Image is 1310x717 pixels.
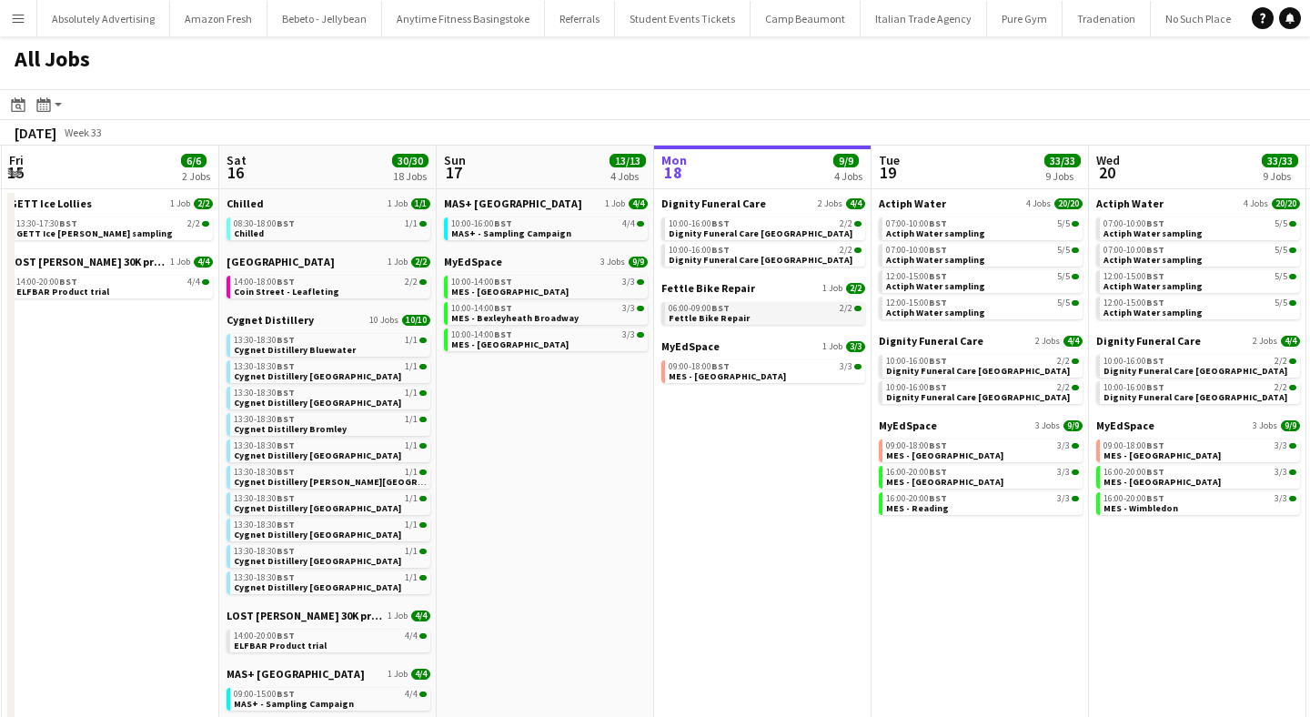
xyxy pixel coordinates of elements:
[886,494,947,503] span: 16:00-20:00
[1272,198,1300,209] span: 20/20
[234,631,295,641] span: 14:00-20:00
[886,492,1079,513] a: 16:00-20:00BST3/3MES - Reading
[1146,381,1164,393] span: BST
[405,520,418,530] span: 1/1
[234,441,295,450] span: 13:30-18:30
[1103,307,1203,318] span: Actiph Water sampling
[886,297,1079,318] a: 12:00-15:00BST5/5Actiph Water sampling
[1146,355,1164,367] span: BST
[751,1,861,36] button: Camp Beaumont
[1275,246,1287,255] span: 5/5
[451,286,569,298] span: MES - Berkhamsted High Street
[1057,441,1070,450] span: 3/3
[234,529,401,540] span: Cygnet Distillery Manchester
[886,280,985,292] span: Actiph Water sampling
[1096,419,1300,432] a: MyEdSpace3 Jobs9/9
[1096,419,1300,519] div: MyEdSpace3 Jobs9/909:00-18:00BST3/3MES - [GEOGRAPHIC_DATA]16:00-20:00BST3/3MES - [GEOGRAPHIC_DATA...
[234,334,427,355] a: 13:30-18:30BST1/1Cygnet Distillery Bluewater
[234,217,427,238] a: 08:30-18:00BST1/1Chilled
[277,519,295,530] span: BST
[388,611,408,621] span: 1 Job
[1275,494,1287,503] span: 3/3
[1103,365,1287,377] span: Dignity Funeral Care Aberdeen
[234,571,427,592] a: 13:30-18:30BST1/1Cygnet Distillery [GEOGRAPHIC_DATA]
[170,198,190,209] span: 1 Job
[1096,334,1201,348] span: Dignity Funeral Care
[451,312,579,324] span: MES - Bexleyheath Broadway
[661,197,865,281] div: Dignity Funeral Care2 Jobs4/410:00-16:00BST2/2Dignity Funeral Care [GEOGRAPHIC_DATA]10:00-16:00BS...
[661,197,865,210] a: Dignity Funeral Care2 Jobs4/4
[234,449,401,461] span: Cygnet Distillery Cardiff
[37,1,170,36] button: Absolutely Advertising
[711,217,730,229] span: BST
[879,419,1083,519] div: MyEdSpace3 Jobs9/909:00-18:00BST3/3MES - [GEOGRAPHIC_DATA]16:00-20:00BST3/3MES - [GEOGRAPHIC_DATA...
[234,547,295,556] span: 13:30-18:30
[622,219,635,228] span: 4/4
[1151,1,1246,36] button: No Such Place
[16,227,173,239] span: GETT Ice lollie sampling
[234,630,427,651] a: 14:00-20:00BST4/4ELFBAR Product trial
[170,1,267,36] button: Amazon Fresh
[629,198,648,209] span: 4/4
[661,281,865,339] div: Fettle Bike Repair1 Job2/206:00-09:00BST2/2Fettle Bike Repair
[1275,383,1287,392] span: 2/2
[1096,197,1300,334] div: Actiph Water4 Jobs20/2007:00-10:00BST5/5Actiph Water sampling07:00-10:00BST5/5Actiph Water sampli...
[886,227,985,239] span: Actiph Water sampling
[879,419,1083,432] a: MyEdSpace3 Jobs9/9
[1057,272,1070,281] span: 5/5
[886,355,1079,376] a: 10:00-16:00BST2/2Dignity Funeral Care [GEOGRAPHIC_DATA]
[227,313,430,327] a: Cygnet Distillery10 Jobs10/10
[879,197,946,210] span: Actiph Water
[1103,355,1296,376] a: 10:00-16:00BST2/2Dignity Funeral Care [GEOGRAPHIC_DATA]
[661,339,720,353] span: MyEdSpace
[234,520,295,530] span: 13:30-18:30
[411,611,430,621] span: 4/4
[1275,298,1287,308] span: 5/5
[234,545,427,566] a: 13:30-18:30BST1/1Cygnet Distillery [GEOGRAPHIC_DATA]
[1057,298,1070,308] span: 5/5
[234,439,427,460] a: 13:30-18:30BST1/1Cygnet Distillery [GEOGRAPHIC_DATA]
[227,313,430,609] div: Cygnet Distillery10 Jobs10/1013:30-18:30BST1/1Cygnet Distillery Bluewater13:30-18:30BST1/1Cygnet ...
[227,197,430,210] a: Chilled1 Job1/1
[451,219,512,228] span: 10:00-16:00
[451,227,571,239] span: MAS+ - Sampling Campaign
[234,413,427,434] a: 13:30-18:30BST1/1Cygnet Distillery Bromley
[227,255,430,268] a: [GEOGRAPHIC_DATA]1 Job2/2
[451,304,512,313] span: 10:00-14:00
[669,312,750,324] span: Fettle Bike Repair
[277,439,295,451] span: BST
[886,246,947,255] span: 07:00-10:00
[1103,391,1287,403] span: Dignity Funeral Care Southampton
[1026,198,1051,209] span: 4 Jobs
[59,217,77,229] span: BST
[622,278,635,287] span: 3/3
[846,283,865,294] span: 2/2
[886,381,1079,402] a: 10:00-16:00BST2/2Dignity Funeral Care [GEOGRAPHIC_DATA]
[277,413,295,425] span: BST
[234,519,427,540] a: 13:30-18:30BST1/1Cygnet Distillery [GEOGRAPHIC_DATA]
[1281,420,1300,431] span: 9/9
[187,278,200,287] span: 4/4
[929,355,947,367] span: BST
[411,198,430,209] span: 1/1
[1103,297,1296,318] a: 12:00-15:00BST5/5Actiph Water sampling
[402,315,430,326] span: 10/10
[444,255,502,268] span: MyEdSpace
[669,217,862,238] a: 10:00-16:00BST2/2Dignity Funeral Care [GEOGRAPHIC_DATA]
[16,278,77,287] span: 14:00-20:00
[1103,502,1178,514] span: MES - Wimbledon
[234,468,295,477] span: 13:30-18:30
[16,286,109,298] span: ELFBAR Product trial
[9,197,213,255] div: GETT Ice Lollies1 Job2/213:30-17:30BST2/2GETT Ice [PERSON_NAME] sampling
[1103,254,1203,266] span: Actiph Water sampling
[661,281,865,295] a: Fettle Bike Repair1 Job2/2
[1275,441,1287,450] span: 3/3
[234,492,427,513] a: 13:30-18:30BST1/1Cygnet Distillery [GEOGRAPHIC_DATA]
[1281,336,1300,347] span: 4/4
[929,297,947,308] span: BST
[1103,227,1203,239] span: Actiph Water sampling
[818,198,842,209] span: 2 Jobs
[234,344,356,356] span: Cygnet Distillery Bluewater
[405,389,418,398] span: 1/1
[879,334,983,348] span: Dignity Funeral Care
